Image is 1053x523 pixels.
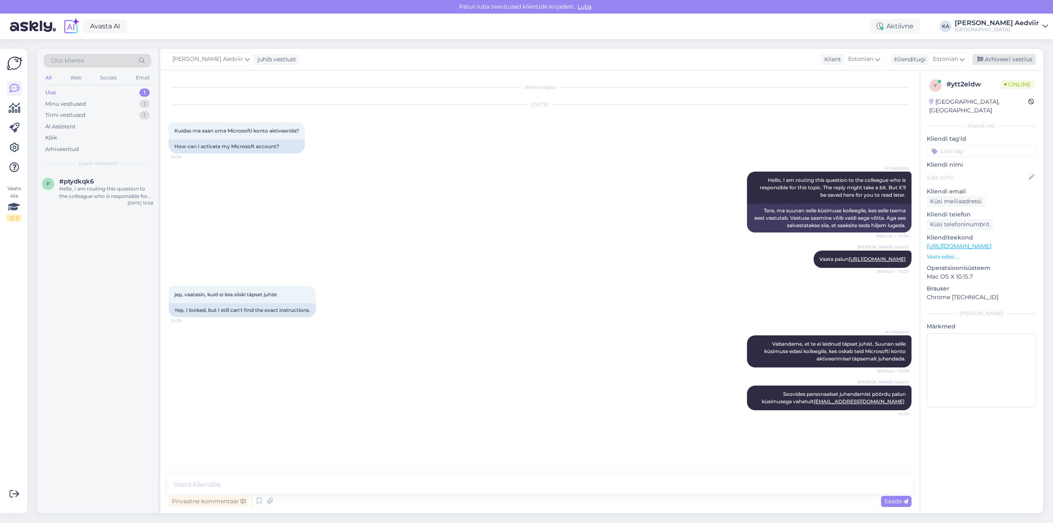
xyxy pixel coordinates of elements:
p: Kliendi nimi [927,160,1037,169]
span: Nähtud ✓ 14:39 [877,368,909,374]
p: Klienditeekond [927,233,1037,242]
span: Luba [575,3,594,10]
div: Socials [98,72,118,83]
span: Soovides personaalset juhendamist pöördu palun küsimusega vahetult [762,391,907,404]
div: 1 [139,88,150,97]
a: [URL][DOMAIN_NAME] [849,256,906,262]
span: p [46,181,50,187]
div: Arhiveeri vestlus [972,54,1036,65]
span: 14:39 [171,318,202,324]
span: 14:43 [878,411,909,417]
p: Kliendi telefon [927,210,1037,219]
span: AI Assistent [878,165,909,171]
img: Askly Logo [7,56,22,71]
div: juhib vestlust [254,55,296,64]
div: 1 [139,100,150,108]
span: y [934,82,937,88]
span: Kuidas ma saan oma Microsofti konto aktiveerida? [174,128,299,134]
div: Vestlus algas [169,84,912,91]
span: jep, vaatasin, kuid ei leia siiski täpset juhist [174,291,277,298]
p: Vaata edasi ... [927,253,1037,260]
div: Vaata siia [7,185,21,222]
div: Uus [45,88,56,97]
p: Brauser [927,284,1037,293]
div: All [44,72,53,83]
div: KA [940,21,951,32]
div: 1 [139,111,150,119]
div: Hello, I am routing this question to the colleague who is responsible for this topic. The reply m... [59,185,153,200]
input: Lisa nimi [927,173,1027,182]
span: Nähtud ✓ 14:34 [877,233,909,239]
span: Estonian [933,55,958,64]
div: Kõik [45,134,57,142]
div: Klient [821,55,841,64]
span: Otsi kliente [51,56,84,65]
div: Web [69,72,83,83]
p: Kliendi email [927,187,1037,196]
div: Tere, ma suunan selle küsimuse kolleegile, kes selle teema eest vastutab. Vastuse saamine võib ve... [747,204,912,232]
div: [DATE] 10:58 [128,200,153,206]
div: Küsi telefoninumbrit [927,219,993,230]
p: Operatsioonisüsteem [927,264,1037,272]
div: [DATE] [169,101,912,108]
div: How can I activate my Microsoft account? [169,139,305,153]
div: Arhiveeritud [45,145,79,153]
span: [PERSON_NAME] Aedviir [858,244,909,250]
div: [GEOGRAPHIC_DATA], [GEOGRAPHIC_DATA] [929,98,1028,115]
p: Chrome [TECHNICAL_ID] [927,293,1037,302]
a: [PERSON_NAME] Aedviir[GEOGRAPHIC_DATA] [955,20,1048,33]
span: Vaata palun [819,256,906,262]
span: [PERSON_NAME] Aedviir [858,379,909,385]
span: 14:34 [171,154,202,160]
p: Kliendi tag'id [927,135,1037,143]
div: Aktiivne [870,19,920,34]
a: [EMAIL_ADDRESS][DOMAIN_NAME] [814,398,905,404]
div: # ytt2eldw [946,79,1001,89]
span: #ptydkqk6 [59,178,94,185]
div: Yep, I looked, but I still can't find the exact instructions. [169,303,316,317]
span: Online [1001,80,1034,89]
span: Nähtud ✓ 14:37 [877,268,909,274]
div: [PERSON_NAME] [927,310,1037,317]
div: Privaatne kommentaar [169,496,249,507]
p: Märkmed [927,322,1037,331]
span: Hello, I am routing this question to the colleague who is responsible for this topic. The reply m... [760,177,907,198]
span: Saada [884,497,908,505]
div: [PERSON_NAME] Aedviir [955,20,1039,26]
div: Minu vestlused [45,100,86,108]
span: Vabandame, et te ei leidnud täpset juhist. Suunan selle küsimuse edasi kolleegile, kes oskab teid... [764,341,907,362]
div: Email [134,72,151,83]
div: Kliendi info [927,122,1037,130]
div: Tiimi vestlused [45,111,86,119]
div: 2 / 3 [7,214,21,222]
a: [URL][DOMAIN_NAME] [927,242,991,250]
span: Estonian [848,55,873,64]
div: Küsi meiliaadressi [927,196,985,207]
a: Avasta AI [83,19,127,33]
div: AI Assistent [45,123,76,131]
img: explore-ai [63,18,80,35]
p: Mac OS X 10.15.7 [927,272,1037,281]
span: [PERSON_NAME] Aedviir [172,55,243,64]
input: Lisa tag [927,145,1037,157]
div: [GEOGRAPHIC_DATA] [955,26,1039,33]
div: Klienditugi [891,55,926,64]
span: Uued vestlused [79,160,117,167]
span: AI Assistent [878,329,909,335]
